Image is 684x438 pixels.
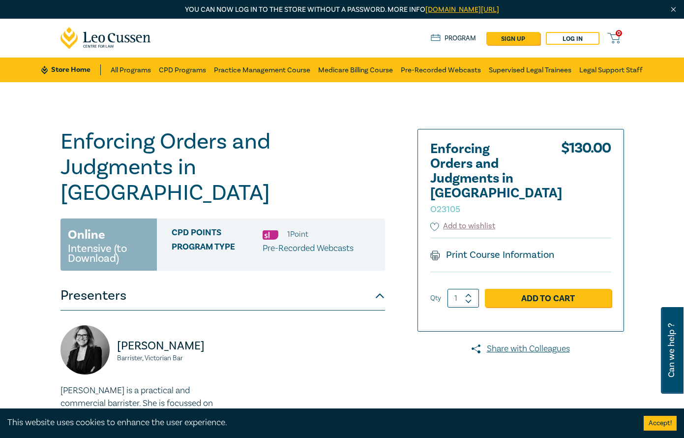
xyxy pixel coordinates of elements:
[430,249,555,261] a: Print Course Information
[68,244,149,263] small: Intensive (to Download)
[430,142,538,216] h2: Enforcing Orders and Judgments in [GEOGRAPHIC_DATA]
[431,33,476,44] a: Program
[616,30,622,36] span: 0
[417,343,624,355] a: Share with Colleagues
[546,32,599,45] a: Log in
[667,313,676,388] span: Can we help ?
[430,293,441,304] label: Qty
[486,32,540,45] a: sign up
[401,58,481,82] a: Pre-Recorded Webcasts
[111,58,151,82] a: All Programs
[60,325,110,375] img: https://s3.ap-southeast-2.amazonaws.com/leo-cussen-store-production-content/Contacts/Aimee%20Kind...
[489,58,571,82] a: Supervised Legal Trainees
[485,289,611,308] a: Add to Cart
[430,220,496,232] button: Add to wishlist
[117,338,217,354] p: [PERSON_NAME]
[669,5,678,14] img: Close
[425,5,499,14] a: [DOMAIN_NAME][URL]
[172,228,263,241] span: CPD Points
[263,230,278,240] img: Substantive Law
[561,142,611,220] div: $ 130.00
[159,58,206,82] a: CPD Programs
[7,416,629,429] div: This website uses cookies to enhance the user experience.
[644,416,677,431] button: Accept cookies
[263,242,354,255] p: Pre-Recorded Webcasts
[318,58,393,82] a: Medicare Billing Course
[214,58,310,82] a: Practice Management Course
[447,289,479,308] input: 1
[41,64,101,75] a: Store Home
[60,129,385,206] h1: Enforcing Orders and Judgments in [GEOGRAPHIC_DATA]
[287,228,308,241] li: 1 Point
[60,4,624,15] p: You can now log in to the store without a password. More info
[579,58,643,82] a: Legal Support Staff
[117,355,217,362] small: Barrister, Victorian Bar
[60,281,385,311] button: Presenters
[68,226,105,244] h3: Online
[172,242,263,255] span: Program type
[430,204,460,215] small: O23105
